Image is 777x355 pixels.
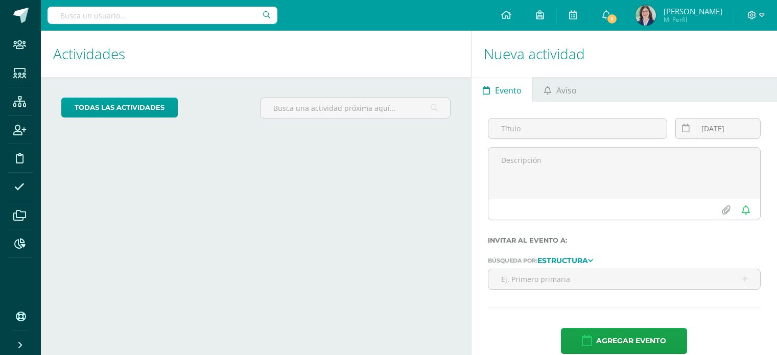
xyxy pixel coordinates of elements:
[53,31,459,77] h1: Actividades
[676,119,760,138] input: Fecha de entrega
[664,15,722,24] span: Mi Perfil
[537,256,588,265] strong: Estructura
[664,6,722,16] span: [PERSON_NAME]
[61,98,178,117] a: todas las Actividades
[488,236,761,244] label: Invitar al evento a:
[48,7,277,24] input: Busca un usuario...
[537,256,593,264] a: Estructura
[606,13,618,25] span: 1
[635,5,656,26] img: d287b3f4ec78f077569923fcdb2be007.png
[561,328,687,354] button: Agregar evento
[488,119,667,138] input: Título
[533,77,587,102] a: Aviso
[261,98,450,118] input: Busca una actividad próxima aquí...
[488,269,760,289] input: Ej. Primero primaria
[596,328,666,353] span: Agregar evento
[495,78,522,103] span: Evento
[484,31,765,77] h1: Nueva actividad
[488,257,537,264] span: Búsqueda por:
[556,78,577,103] span: Aviso
[472,77,532,102] a: Evento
